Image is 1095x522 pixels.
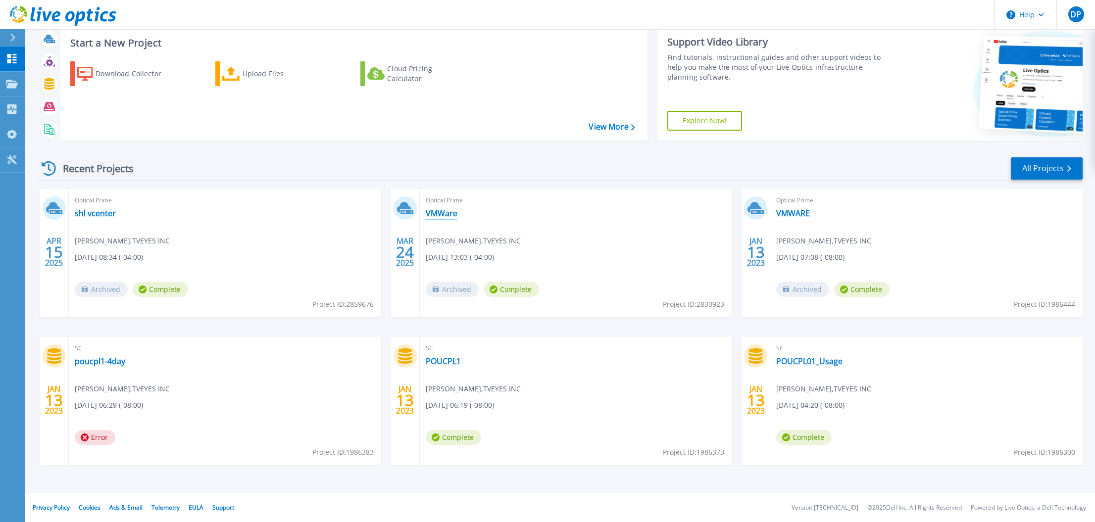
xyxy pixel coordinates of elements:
[426,383,521,394] span: [PERSON_NAME] , TVEYES INC
[189,503,203,512] a: EULA
[1014,299,1075,310] span: Project ID: 1986444
[867,505,962,511] li: © 2025 Dell Inc. All Rights Reserved
[667,52,886,82] div: Find tutorials, instructional guides and other support videos to help you make the most of your L...
[426,208,457,218] a: VMWare
[151,503,180,512] a: Telemetry
[360,61,471,86] a: Cloud Pricing Calculator
[312,299,374,310] span: Project ID: 2859676
[96,64,175,84] div: Download Collector
[109,503,143,512] a: Ads & Email
[45,234,63,270] div: APR 2025
[426,282,479,297] span: Archived
[33,503,70,512] a: Privacy Policy
[1070,10,1081,18] span: DP
[834,282,890,297] span: Complete
[663,299,724,310] span: Project ID: 2830923
[75,383,170,394] span: [PERSON_NAME] , TVEYES INC
[426,400,494,411] span: [DATE] 06:19 (-08:00)
[776,282,829,297] span: Archived
[75,252,143,263] span: [DATE] 08:34 (-04:00)
[792,505,858,511] li: Version: [TECHNICAL_ID]
[79,503,100,512] a: Cookies
[75,400,143,411] span: [DATE] 06:29 (-08:00)
[70,38,635,48] h3: Start a New Project
[747,248,765,256] span: 13
[971,505,1086,511] li: Powered by Live Optics, a Dell Technology
[312,447,374,458] span: Project ID: 1986383
[484,282,539,297] span: Complete
[776,343,1077,354] span: SC
[589,122,635,132] a: View More
[75,208,116,218] a: shl vcenter
[426,343,726,354] span: SC
[426,356,461,366] a: POUCPL1
[776,383,871,394] span: [PERSON_NAME] , TVEYES INC
[396,382,414,418] div: JAN 2023
[776,400,845,411] span: [DATE] 04:20 (-08:00)
[663,447,724,458] span: Project ID: 1986373
[747,382,765,418] div: JAN 2023
[215,61,326,86] a: Upload Files
[38,156,147,181] div: Recent Projects
[75,195,375,206] span: Optical Prime
[75,356,125,366] a: poucpl1-4day
[776,430,832,445] span: Complete
[75,430,115,445] span: Error
[776,208,810,218] a: VMWARE
[45,382,63,418] div: JAN 2023
[75,282,128,297] span: Archived
[396,234,414,270] div: MAR 2025
[776,356,843,366] a: POUCPL01_Usage
[396,396,414,404] span: 13
[426,195,726,206] span: Optical Prime
[426,236,521,246] span: [PERSON_NAME] , TVEYES INC
[387,64,466,84] div: Cloud Pricing Calculator
[776,195,1077,206] span: Optical Prime
[396,248,414,256] span: 24
[212,503,234,512] a: Support
[1011,157,1083,180] a: All Projects
[747,396,765,404] span: 13
[747,234,765,270] div: JAN 2023
[70,61,181,86] a: Download Collector
[45,396,63,404] span: 13
[45,248,63,256] span: 15
[667,36,886,48] div: Support Video Library
[776,252,845,263] span: [DATE] 07:08 (-08:00)
[75,343,375,354] span: SC
[1014,447,1075,458] span: Project ID: 1986300
[243,64,322,84] div: Upload Files
[426,252,494,263] span: [DATE] 13:03 (-04:00)
[667,111,743,131] a: Explore Now!
[426,430,481,445] span: Complete
[75,236,170,246] span: [PERSON_NAME] , TVEYES INC
[133,282,188,297] span: Complete
[776,236,871,246] span: [PERSON_NAME] , TVEYES INC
